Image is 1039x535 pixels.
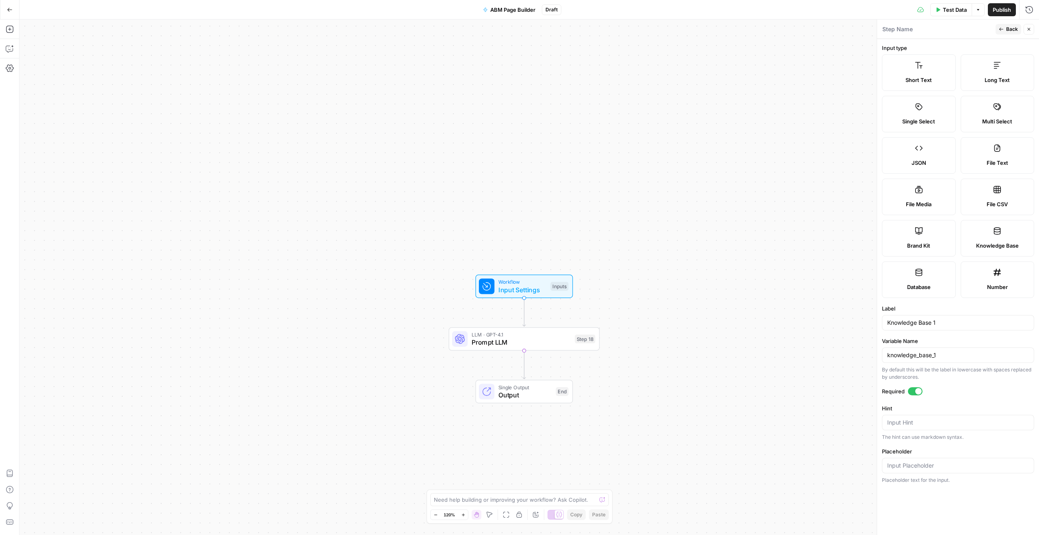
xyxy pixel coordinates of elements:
input: Input Label [887,319,1029,327]
span: ABM Page Builder [490,6,535,14]
span: Database [907,283,931,291]
label: Hint [882,404,1034,412]
button: Back [996,24,1021,35]
input: Input Placeholder [887,462,1029,470]
button: Test Data [930,3,972,16]
span: Long Text [985,76,1010,84]
span: Brand Kit [907,242,930,250]
label: Label [882,304,1034,313]
span: Paste [592,511,606,518]
div: End [556,387,569,396]
button: ABM Page Builder [478,3,540,16]
span: Knowledge Base [976,242,1019,250]
span: Single Select [902,117,935,125]
div: Placeholder text for the input. [882,477,1034,484]
div: The hint can use markdown syntax. [882,434,1034,441]
g: Edge from start to step_18 [523,298,526,326]
div: Step 18 [575,334,595,343]
label: Input type [882,44,1034,52]
div: WorkflowInput SettingsInputs [449,275,600,298]
div: Single OutputOutputEnd [449,380,600,403]
span: Publish [993,6,1011,14]
button: Copy [567,509,586,520]
span: Workflow [498,278,547,286]
span: File CSV [987,200,1008,208]
span: Number [987,283,1008,291]
label: Required [882,387,1034,395]
span: Single Output [498,383,552,391]
span: JSON [912,159,926,167]
g: Edge from step_18 to end [523,351,526,379]
input: knowledge_base_1 [887,351,1029,359]
div: Inputs [550,282,568,291]
span: Input Settings [498,285,547,295]
span: File Media [906,200,931,208]
span: Short Text [905,76,932,84]
button: Publish [988,3,1016,16]
label: Variable Name [882,337,1034,345]
span: Test Data [943,6,967,14]
span: Multi Select [982,117,1012,125]
span: File Text [987,159,1008,167]
button: Paste [589,509,609,520]
span: Copy [570,511,582,518]
span: Back [1006,26,1018,33]
div: By default this will be the label in lowercase with spaces replaced by underscores. [882,366,1034,381]
span: Draft [545,6,558,13]
label: Placeholder [882,447,1034,455]
span: 120% [444,511,455,518]
span: LLM · GPT-4.1 [472,331,571,339]
span: Prompt LLM [472,337,571,347]
div: LLM · GPT-4.1Prompt LLMStep 18 [449,327,600,351]
span: Output [498,390,552,400]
